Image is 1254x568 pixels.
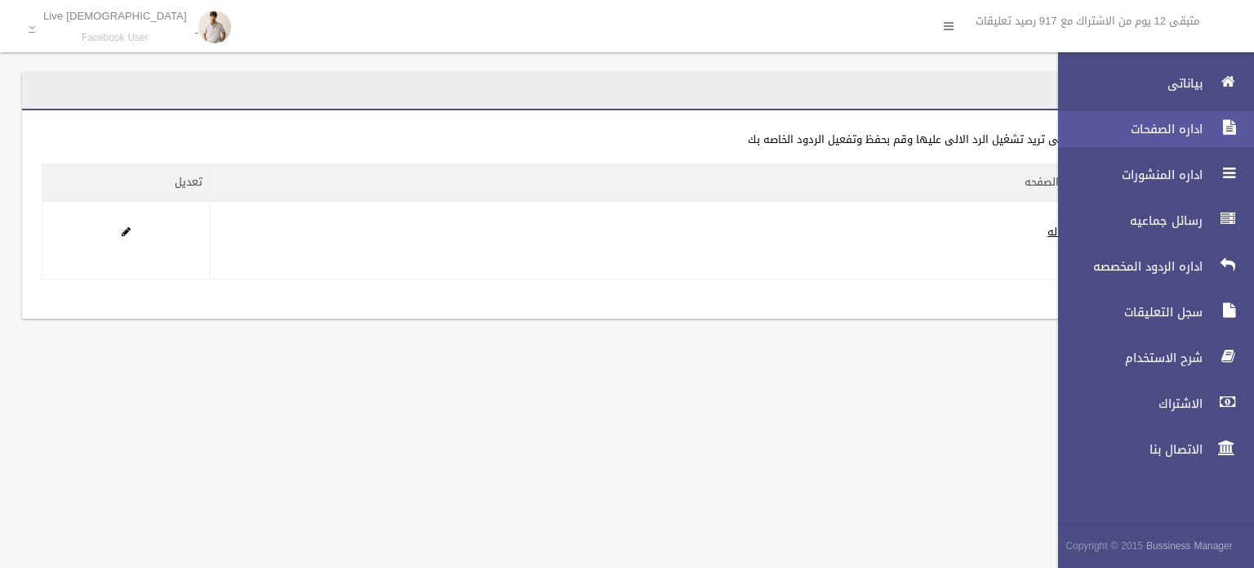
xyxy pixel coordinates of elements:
small: Facebook User [43,32,187,44]
a: الاتصال بنا [1044,432,1254,467]
strong: Bussiness Manager [1146,537,1233,555]
span: بياناتى [1044,75,1207,92]
a: فعاله [1047,221,1074,242]
a: شرح الاستخدام [1044,340,1254,376]
a: سجل التعليقات [1044,294,1254,330]
span: رسائل جماعيه [1044,212,1207,229]
a: Edit [122,221,131,242]
a: بياناتى [1044,65,1254,101]
span: اداره الردود المخصصه [1044,258,1207,275]
span: الاشتراك [1044,396,1207,412]
span: اداره المنشورات [1044,167,1207,183]
a: رسائل جماعيه [1044,203,1254,239]
a: اداره الصفحات [1044,111,1254,147]
p: [DEMOGRAPHIC_DATA] Live [43,10,187,22]
div: اضغط على الصفحه التى تريد تشغيل الرد الالى عليها وقم بحفظ وتفعيل الردود الخاصه بك [42,130,1160,150]
th: حاله الصفحه [210,164,1089,202]
span: الاتصال بنا [1044,441,1207,458]
span: اداره الصفحات [1044,121,1207,137]
a: الاشتراك [1044,386,1254,422]
span: سجل التعليقات [1044,304,1207,320]
a: اداره الردود المخصصه [1044,248,1254,284]
th: تعديل [42,164,210,202]
span: Copyright © 2015 [1065,537,1143,555]
a: اداره المنشورات [1044,157,1254,193]
span: شرح الاستخدام [1044,350,1207,366]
